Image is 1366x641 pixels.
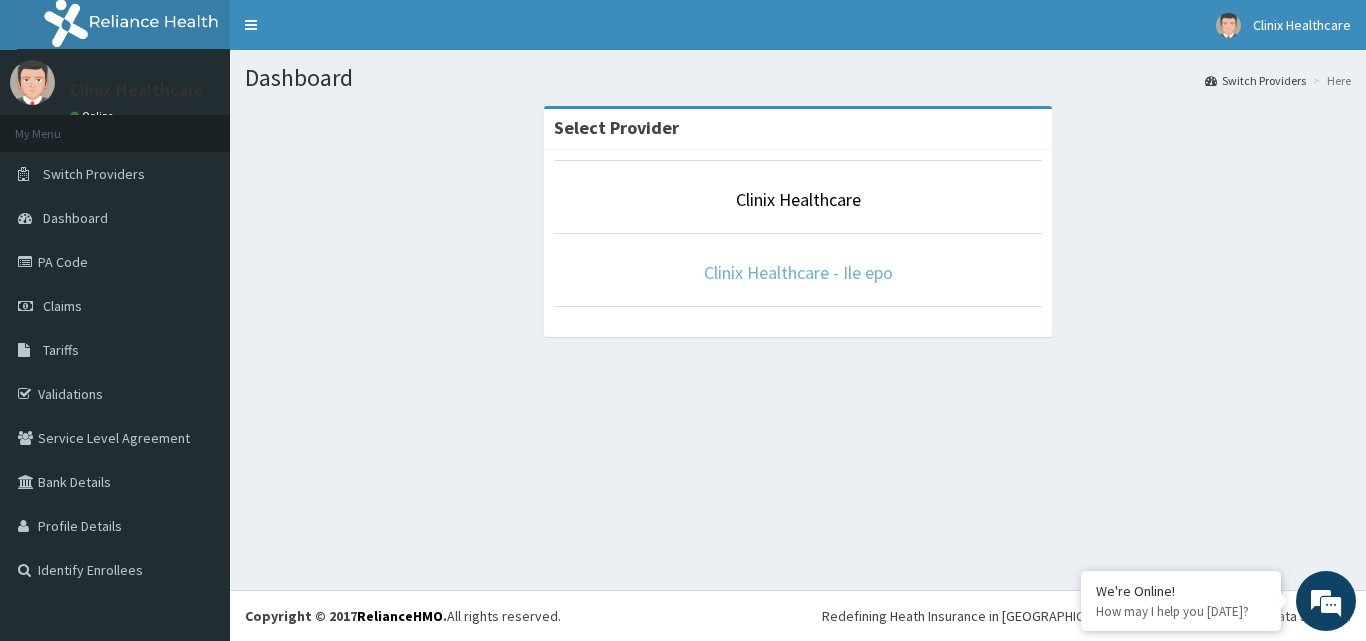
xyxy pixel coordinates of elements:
img: User Image [10,60,55,105]
div: We're Online! [1096,582,1266,600]
footer: All rights reserved. [230,590,1366,641]
div: Redefining Heath Insurance in [GEOGRAPHIC_DATA] using Telemedicine and Data Science! [822,606,1351,626]
h1: Dashboard [245,65,1351,91]
span: Dashboard [43,209,108,227]
p: Clinix Healthcare [70,81,204,99]
span: Clinix Healthcare [1253,16,1351,34]
img: User Image [1216,13,1241,38]
p: How may I help you today? [1096,603,1266,620]
span: Switch Providers [43,165,145,183]
a: Clinix Healthcare [736,188,861,211]
a: Switch Providers [1205,72,1306,89]
strong: Select Provider [554,116,679,139]
strong: Copyright © 2017 . [245,607,447,625]
span: Claims [43,297,82,315]
a: Online [70,109,118,123]
span: Tariffs [43,341,79,359]
a: RelianceHMO [357,607,443,625]
li: Here [1308,72,1351,89]
a: Clinix Healthcare - Ile epo [704,261,893,284]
